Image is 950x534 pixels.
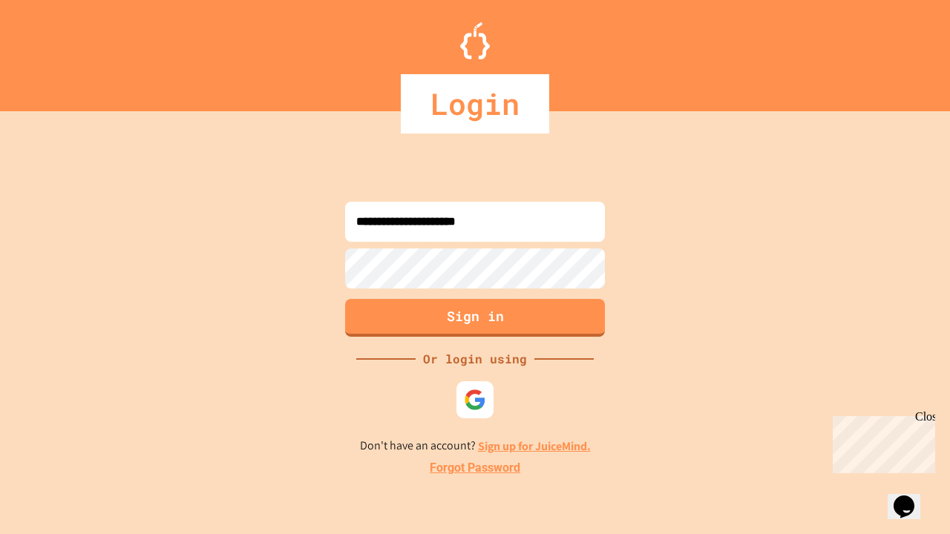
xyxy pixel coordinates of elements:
a: Sign up for JuiceMind. [478,438,591,454]
img: google-icon.svg [464,389,486,411]
iframe: chat widget [827,410,935,473]
button: Sign in [345,299,605,337]
div: Or login using [416,350,534,368]
img: Logo.svg [460,22,490,59]
iframe: chat widget [888,475,935,519]
div: Chat with us now!Close [6,6,102,94]
div: Login [401,74,549,133]
p: Don't have an account? [360,437,591,455]
a: Forgot Password [430,459,520,477]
